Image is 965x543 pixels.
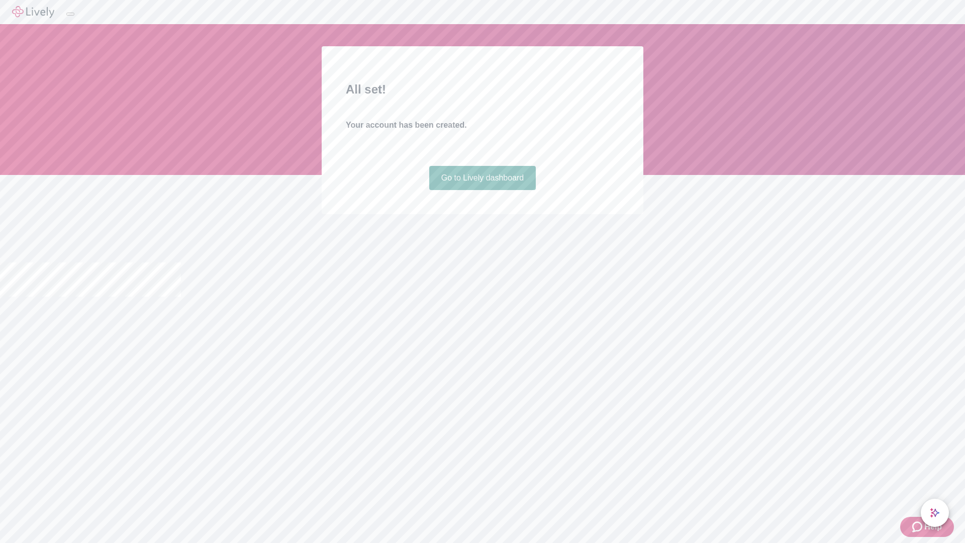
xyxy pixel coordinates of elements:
[346,119,619,131] h4: Your account has been created.
[924,521,942,533] span: Help
[12,6,54,18] img: Lively
[900,517,954,537] button: Zendesk support iconHelp
[930,508,940,518] svg: Lively AI Assistant
[912,521,924,533] svg: Zendesk support icon
[66,13,74,16] button: Log out
[346,80,619,99] h2: All set!
[429,166,536,190] a: Go to Lively dashboard
[921,499,949,527] button: chat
